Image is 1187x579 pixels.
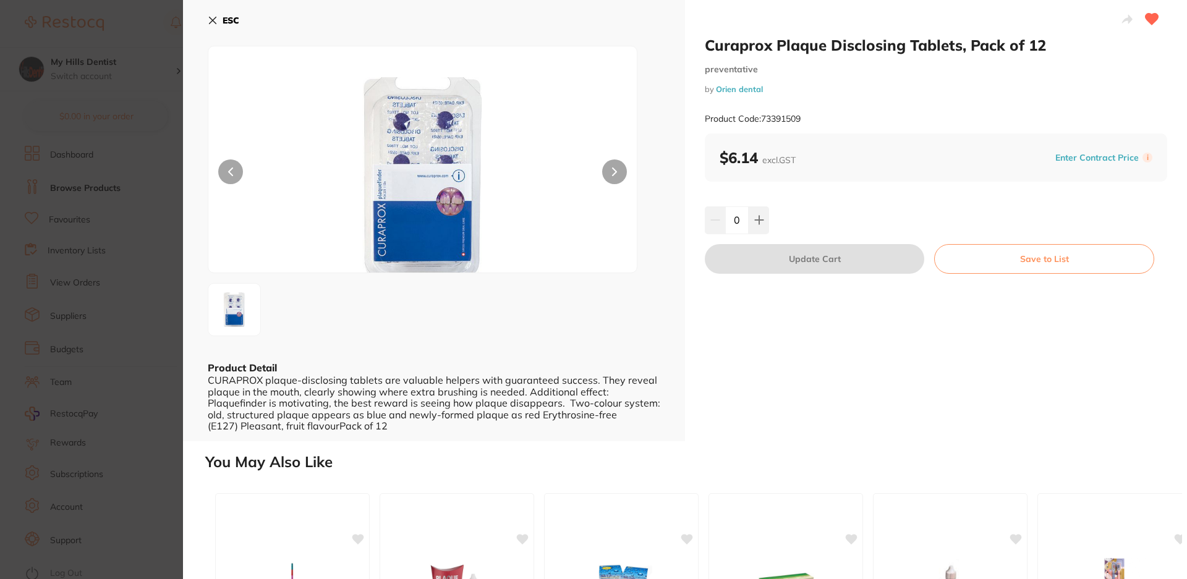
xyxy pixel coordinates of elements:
div: CURAPROX plaque-disclosing tablets are valuable helpers with guaranteed success. They reveal plaq... [208,374,660,431]
a: Orien dental [716,84,763,94]
img: LTM0Mzkx [294,77,551,273]
small: preventative [705,64,1167,75]
h2: Curaprox Plaque Disclosing Tablets, Pack of 12 [705,36,1167,54]
b: ESC [223,15,239,26]
button: ESC [208,10,239,31]
h2: You May Also Like [205,454,1182,471]
img: LTM0Mzkx [212,287,257,332]
button: Enter Contract Price [1052,152,1142,164]
span: excl. GST [762,154,796,166]
b: $6.14 [720,148,796,167]
b: Product Detail [208,361,277,374]
small: Product Code: 73391509 [705,114,801,124]
button: Update Cart [705,244,924,274]
label: i [1142,153,1152,163]
button: Save to List [934,244,1154,274]
small: by [705,85,1167,94]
